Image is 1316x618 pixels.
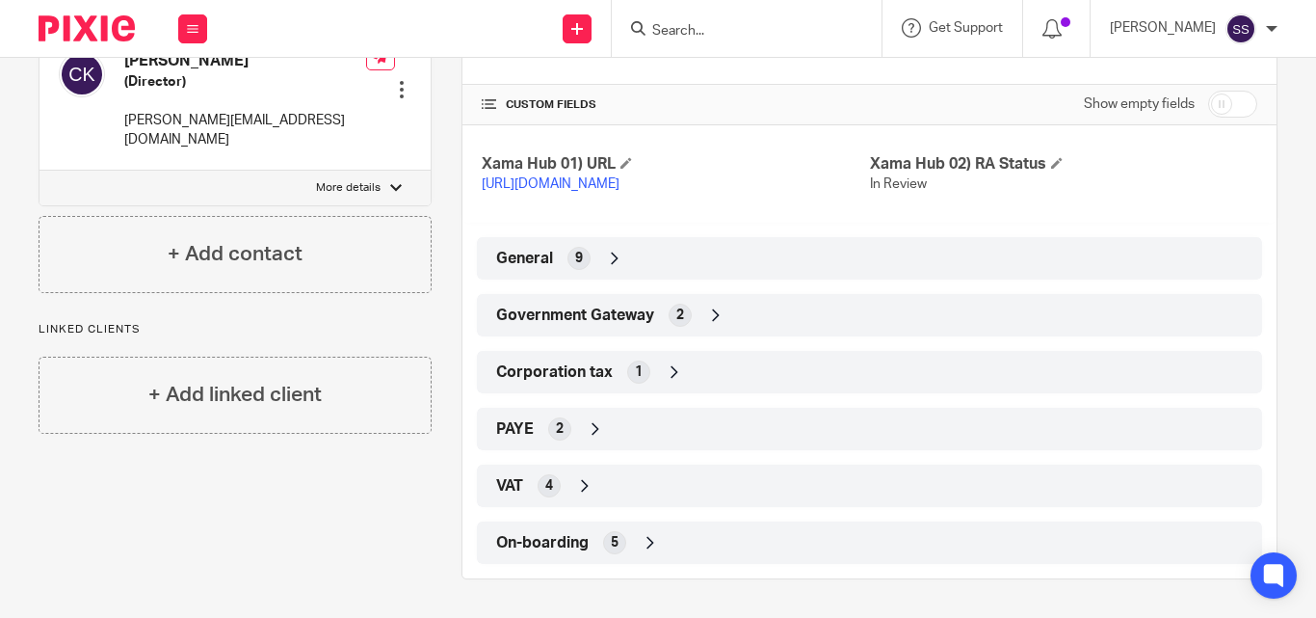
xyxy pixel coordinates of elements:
[556,419,564,439] span: 2
[496,419,534,440] span: PAYE
[496,533,589,553] span: On-boarding
[870,177,927,191] span: In Review
[496,249,553,269] span: General
[124,51,366,71] h4: [PERSON_NAME]
[1084,94,1195,114] label: Show empty fields
[496,306,654,326] span: Government Gateway
[124,72,366,92] h5: (Director)
[1225,13,1256,44] img: svg%3E
[124,111,366,150] p: [PERSON_NAME][EMAIL_ADDRESS][DOMAIN_NAME]
[482,154,869,175] h4: Xama Hub 01) URL
[482,97,869,113] h4: CUSTOM FIELDS
[59,51,105,97] img: svg%3E
[635,363,643,382] span: 1
[316,180,381,196] p: More details
[496,363,613,383] span: Corporation tax
[575,249,583,268] span: 9
[611,533,619,552] span: 5
[650,23,824,40] input: Search
[870,154,1257,175] h4: Xama Hub 02) RA Status
[39,322,432,337] p: Linked clients
[1110,18,1216,38] p: [PERSON_NAME]
[482,177,619,191] a: [URL][DOMAIN_NAME]
[676,306,684,325] span: 2
[496,476,523,497] span: VAT
[39,15,135,41] img: Pixie
[929,21,1003,35] span: Get Support
[148,380,322,410] h4: + Add linked client
[168,239,303,269] h4: + Add contact
[545,476,553,496] span: 4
